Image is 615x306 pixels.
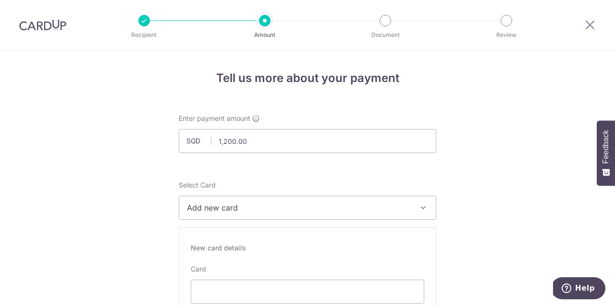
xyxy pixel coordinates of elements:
[597,120,615,186] button: Feedback - Show survey
[350,30,421,40] p: Document
[109,30,180,40] p: Recipient
[187,202,411,213] span: Add new card
[179,181,216,189] span: translation missing: en.payables.payment_networks.credit_card.summary.labels.select_card
[179,114,250,123] span: Enter payment amount
[179,129,436,153] input: 0.00
[471,30,542,40] p: Review
[19,19,66,31] img: CardUp
[186,136,211,146] span: SGD
[199,286,416,297] iframe: Secure card payment input frame
[179,70,436,87] h4: Tell us more about your payment
[602,130,610,164] span: Feedback
[191,264,206,274] label: Card
[191,243,424,253] div: New card details
[179,196,436,220] button: Add new card
[553,277,605,301] iframe: Opens a widget where you can find more information
[229,30,300,40] p: Amount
